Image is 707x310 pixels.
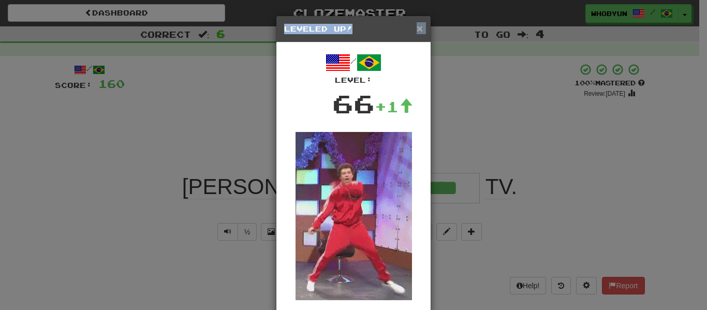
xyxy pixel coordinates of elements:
span: × [417,22,423,34]
div: / [284,50,423,85]
h5: Leveled Up! [284,24,423,34]
div: Level: [284,75,423,85]
div: 66 [332,85,375,122]
img: red-jumpsuit-0a91143f7507d151a8271621424c3ee7c84adcb3b18e0b5e75c121a86a6f61d6.gif [296,132,412,300]
button: Close [417,23,423,34]
div: +1 [375,96,413,117]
